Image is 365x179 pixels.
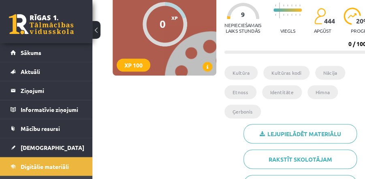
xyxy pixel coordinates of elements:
img: icon-long-line-d9ea69661e0d244f92f715978eff75569469978d946b2353a9bb055b3ed8787d.svg [279,2,280,18]
a: Informatīvie ziņojumi [11,100,82,119]
a: Ziņojumi [11,81,82,100]
img: icon-short-line-57e1e144782c952c97e751825c79c345078a6d821885a25fce030b3d8c18986b.svg [295,4,296,6]
a: Mācību resursi [11,119,82,138]
a: Aktuāli [11,62,82,81]
img: icon-short-line-57e1e144782c952c97e751825c79c345078a6d821885a25fce030b3d8c18986b.svg [287,14,288,16]
li: Identitāte [262,85,302,99]
a: [DEMOGRAPHIC_DATA] [11,138,82,157]
img: students-c634bb4e5e11cddfef0936a35e636f08e4e9abd3cc4e673bd6f9a4125e45ecb1.svg [314,8,326,25]
img: icon-short-line-57e1e144782c952c97e751825c79c345078a6d821885a25fce030b3d8c18986b.svg [291,14,292,16]
div: XP 100 [117,59,150,72]
a: Digitālie materiāli [11,157,82,176]
span: 444 [324,17,335,25]
img: icon-short-line-57e1e144782c952c97e751825c79c345078a6d821885a25fce030b3d8c18986b.svg [275,14,276,16]
span: [DEMOGRAPHIC_DATA] [21,144,84,151]
img: icon-short-line-57e1e144782c952c97e751825c79c345078a6d821885a25fce030b3d8c18986b.svg [283,4,284,6]
span: Sākums [21,49,41,56]
img: icon-short-line-57e1e144782c952c97e751825c79c345078a6d821885a25fce030b3d8c18986b.svg [295,14,296,16]
img: icon-short-line-57e1e144782c952c97e751825c79c345078a6d821885a25fce030b3d8c18986b.svg [283,14,284,16]
span: Aktuāli [21,68,40,75]
li: Ģerbonis [224,105,261,118]
img: icon-short-line-57e1e144782c952c97e751825c79c345078a6d821885a25fce030b3d8c18986b.svg [299,14,300,16]
p: Nepieciešamais laiks stundās [224,22,261,34]
li: Nācija [315,66,345,80]
div: 0 [160,18,166,30]
img: icon-progress-161ccf0a02000e728c5f80fcf4c31c7af3da0e1684b2b1d7c360e028c24a22f1.svg [344,8,361,25]
p: Viegls [280,28,295,34]
legend: Informatīvie ziņojumi [21,100,82,119]
img: icon-short-line-57e1e144782c952c97e751825c79c345078a6d821885a25fce030b3d8c18986b.svg [291,4,292,6]
p: apgūst [314,28,331,34]
img: icon-short-line-57e1e144782c952c97e751825c79c345078a6d821885a25fce030b3d8c18986b.svg [287,4,288,6]
span: Digitālie materiāli [21,163,69,170]
span: Mācību resursi [21,125,60,132]
li: Etnoss [224,85,256,99]
a: Sākums [11,43,82,62]
img: icon-short-line-57e1e144782c952c97e751825c79c345078a6d821885a25fce030b3d8c18986b.svg [275,4,276,6]
span: 9 [241,11,245,18]
img: icon-short-line-57e1e144782c952c97e751825c79c345078a6d821885a25fce030b3d8c18986b.svg [299,4,300,6]
li: Kultūras kodi [263,66,310,80]
legend: Ziņojumi [21,81,82,100]
a: Rakstīt skolotājam [243,150,357,169]
a: Lejupielādēt materiālu [243,124,357,143]
li: Kultūra [224,66,258,80]
a: Rīgas 1. Tālmācības vidusskola [9,14,74,34]
span: XP [171,15,178,21]
li: Himna [307,85,338,99]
